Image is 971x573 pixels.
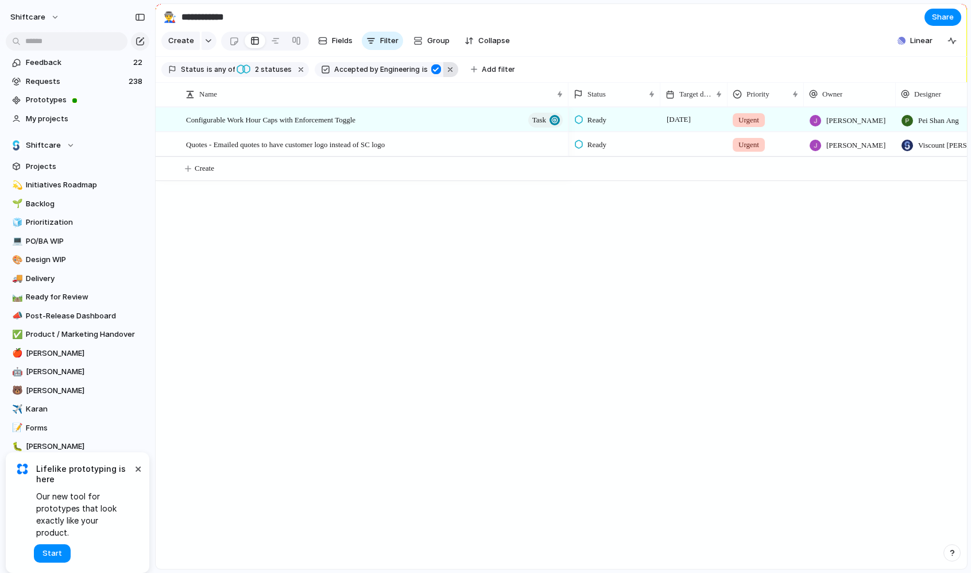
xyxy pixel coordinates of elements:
span: 2 [252,65,261,74]
span: Ready for Review [26,291,145,303]
div: 📣 [12,309,20,322]
a: 🐻[PERSON_NAME] [6,382,149,399]
div: 💻 [12,234,20,248]
span: Share [932,11,954,23]
div: 📣Post-Release Dashboard [6,307,149,325]
span: Design WIP [26,254,145,266]
button: 🎨 [10,254,22,266]
span: PO/BA WIP [26,236,145,247]
a: 📝Forms [6,420,149,437]
span: Fields [332,35,353,47]
span: Shiftcare [26,140,61,151]
span: Status [587,89,606,100]
a: 🌱Backlog [6,195,149,213]
div: 🍎 [12,347,20,360]
div: 🤖 [12,366,20,379]
span: Start [42,548,62,559]
span: Target date [679,89,711,100]
span: [PERSON_NAME] [26,385,145,397]
span: Requests [26,76,125,87]
div: 👨‍🏭 [164,9,176,25]
span: Task [532,112,546,128]
button: 🧊 [10,217,22,228]
span: Feedback [26,57,130,68]
button: 🐻 [10,385,22,397]
span: Create [195,163,214,174]
div: 🐛 [12,440,20,453]
a: 🧊Prioritization [6,214,149,231]
button: Filter [362,32,403,50]
button: Collapse [460,32,514,50]
a: 💻PO/BA WIP [6,233,149,250]
button: Create [161,32,200,50]
button: shiftcare [5,8,65,26]
span: [DATE] [664,113,694,126]
span: Karan [26,403,145,415]
button: Dismiss [131,462,145,475]
button: Fields [314,32,357,50]
a: 🍎[PERSON_NAME] [6,345,149,362]
button: 🐛 [10,441,22,452]
span: Product / Marketing Handover [26,329,145,340]
span: 238 [129,76,145,87]
a: 🛤️Ready for Review [6,289,149,306]
div: ✅Product / Marketing Handover [6,326,149,343]
a: 🐛[PERSON_NAME] [6,438,149,455]
div: 🧊 [12,216,20,229]
span: [PERSON_NAME] [26,348,145,359]
a: Projects [6,158,149,175]
a: My projects [6,110,149,128]
div: 🎨 [12,253,20,267]
span: any of [212,64,235,75]
button: 🌱 [10,198,22,210]
span: Urgent [738,139,759,151]
button: isany of [204,63,237,76]
span: statuses [252,64,292,75]
span: Status [181,64,204,75]
span: Filter [380,35,399,47]
span: Post-Release Dashboard [26,310,145,322]
div: 🌱 [12,197,20,210]
button: 👨‍🏭 [161,8,179,26]
span: [PERSON_NAME] [826,140,885,151]
span: Quotes - Emailed quotes to have customer logo instead of SC logo [186,137,385,151]
span: Pei Shan Ang [918,115,959,126]
a: 💫Initiatives Roadmap [6,176,149,194]
span: Ready [587,139,606,151]
button: Linear [893,32,937,49]
span: Accepted by Engineering [334,64,420,75]
span: Add filter [482,64,515,75]
div: 🐻 [12,384,20,397]
button: 💻 [10,236,22,247]
div: 💫 [12,179,20,192]
span: Configurable Work Hour Caps with Enforcement Toggle [186,113,355,126]
div: ✈️ [12,403,20,416]
div: 📝 [12,421,20,434]
button: Task [528,113,563,128]
a: 🚚Delivery [6,270,149,287]
span: Ready [587,114,606,126]
button: ✈️ [10,403,22,415]
button: 📝 [10,422,22,434]
button: 🤖 [10,366,22,378]
button: 💫 [10,179,22,191]
span: Owner [822,89,842,100]
span: Initiatives Roadmap [26,179,145,191]
span: Urgent [738,114,759,126]
span: Collapse [478,35,510,47]
span: Create [168,35,194,47]
a: Prototypes [6,91,149,109]
span: Prototypes [26,94,145,106]
a: 🤖[PERSON_NAME] [6,363,149,380]
a: Feedback22 [6,54,149,71]
a: Requests238 [6,73,149,90]
span: [PERSON_NAME] [26,366,145,378]
span: Forms [26,422,145,434]
button: 📣 [10,310,22,322]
